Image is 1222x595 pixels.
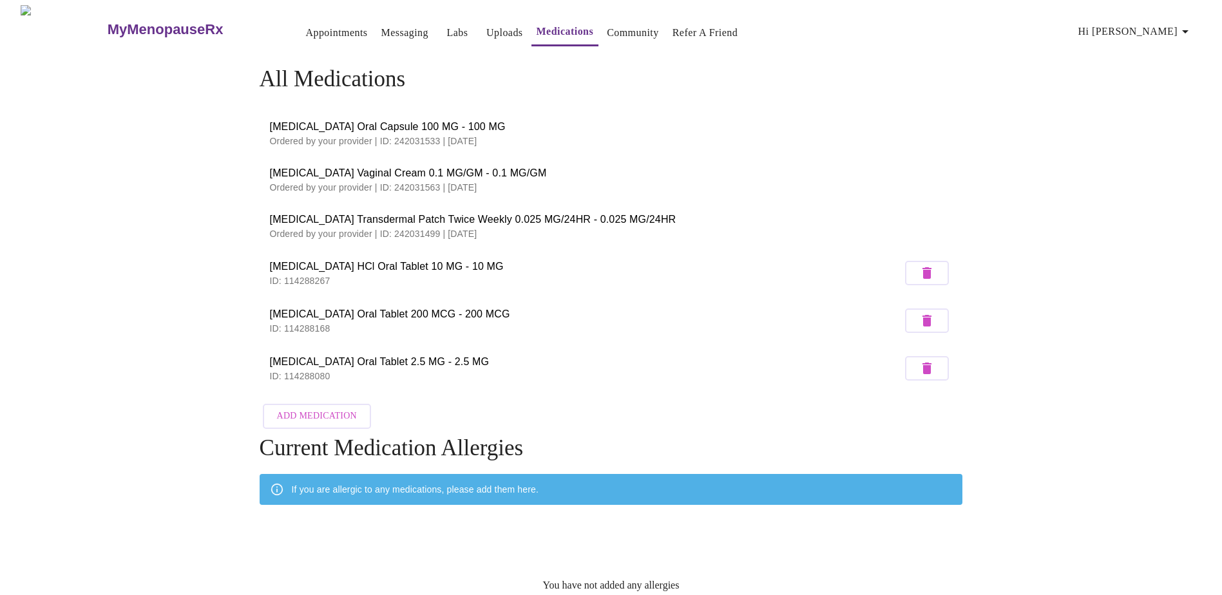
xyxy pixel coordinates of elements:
img: MyMenopauseRx Logo [21,5,106,53]
button: Labs [437,20,478,46]
span: [MEDICAL_DATA] HCl Oral Tablet 10 MG - 10 MG [270,259,902,274]
a: Community [607,24,659,42]
a: Messaging [381,24,428,42]
button: Hi [PERSON_NAME] [1073,19,1198,44]
span: Add Medication [277,408,357,424]
button: Community [602,20,664,46]
span: [MEDICAL_DATA] Oral Capsule 100 MG - 100 MG [270,119,953,135]
span: [MEDICAL_DATA] Transdermal Patch Twice Weekly 0.025 MG/24HR - 0.025 MG/24HR [270,212,953,227]
a: MyMenopauseRx [106,7,274,52]
p: Ordered by your provider | ID: 242031533 | [DATE] [270,135,953,147]
span: [MEDICAL_DATA] Oral Tablet 200 MCG - 200 MCG [270,307,902,322]
button: Uploads [481,20,528,46]
a: Uploads [486,24,523,42]
span: Hi [PERSON_NAME] [1078,23,1193,41]
h3: MyMenopauseRx [108,21,224,38]
a: Refer a Friend [673,24,738,42]
p: ID: 114288080 [270,370,902,382]
a: Labs [447,24,468,42]
h4: Current Medication Allergies [260,435,963,461]
p: Ordered by your provider | ID: 242031563 | [DATE] [270,181,953,194]
p: ID: 114288168 [270,322,902,335]
button: Medications [531,19,599,46]
span: [MEDICAL_DATA] Vaginal Cream 0.1 MG/GM - 0.1 MG/GM [270,165,953,181]
p: Ordered by your provider | ID: 242031499 | [DATE] [270,227,953,240]
button: Messaging [376,20,434,46]
h4: All Medications [260,66,963,92]
a: Appointments [305,24,367,42]
span: [MEDICAL_DATA] Oral Tablet 2.5 MG - 2.5 MG [270,354,902,370]
a: Medications [537,23,594,41]
button: Add Medication [263,404,371,429]
p: ID: 114288267 [270,274,902,287]
button: Refer a Friend [667,20,743,46]
button: Appointments [300,20,372,46]
p: You have not added any allergies [543,580,680,591]
div: If you are allergic to any medications, please add them here. [292,478,539,501]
